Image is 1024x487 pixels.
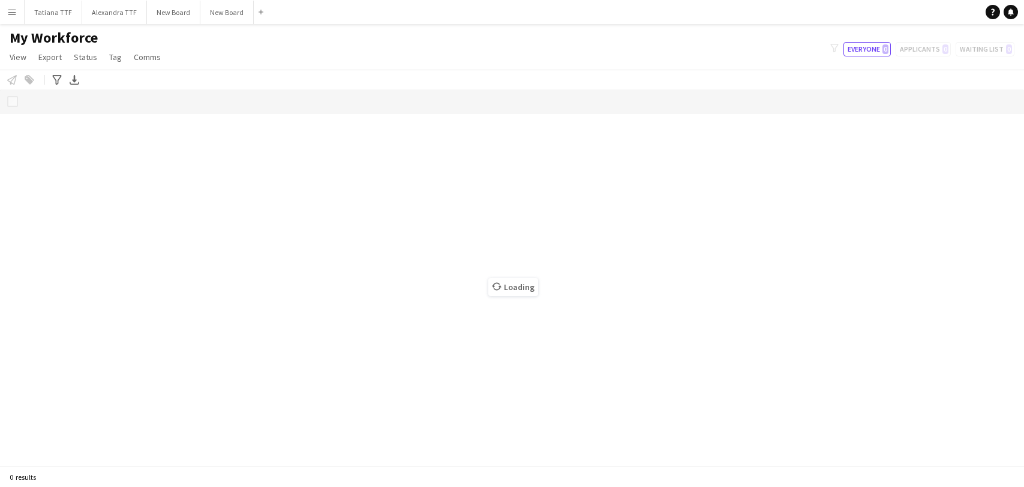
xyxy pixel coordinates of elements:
a: View [5,49,31,65]
button: New Board [200,1,254,24]
a: Comms [129,49,166,65]
a: Export [34,49,67,65]
a: Tag [104,49,127,65]
a: Status [69,49,102,65]
button: Alexandra TTF [82,1,147,24]
app-action-btn: Advanced filters [50,73,64,87]
app-action-btn: Export XLSX [67,73,82,87]
span: My Workforce [10,29,98,47]
span: Tag [109,52,122,62]
span: 0 [882,44,888,54]
span: Export [38,52,62,62]
button: Everyone0 [843,42,891,56]
span: Status [74,52,97,62]
span: Comms [134,52,161,62]
span: View [10,52,26,62]
button: Tatiana TTF [25,1,82,24]
button: New Board [147,1,200,24]
span: Loading [488,278,538,296]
